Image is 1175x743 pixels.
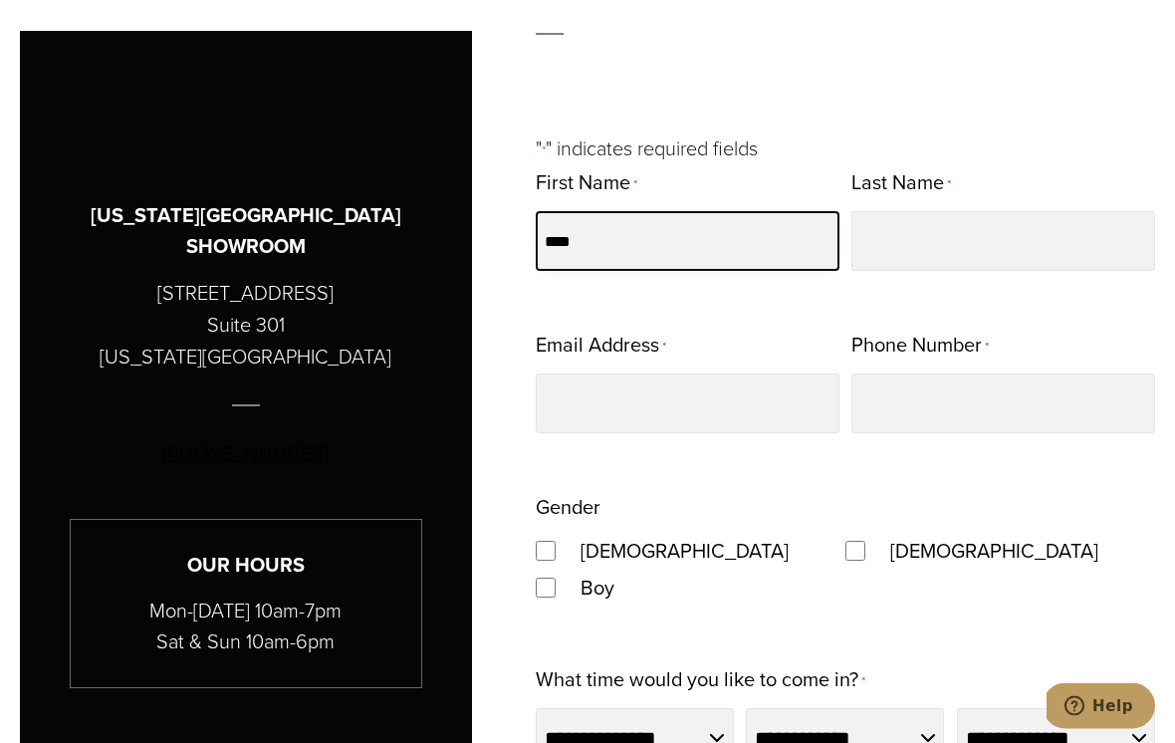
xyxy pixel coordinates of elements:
[536,165,637,204] label: First Name
[536,133,1155,165] p: " " indicates required fields
[162,439,329,469] a: [PHONE_NUMBER]
[1047,683,1155,733] iframe: Opens a widget where you can chat to one of our agents
[536,490,600,526] legend: Gender
[561,571,634,607] label: Boy
[561,534,809,570] label: [DEMOGRAPHIC_DATA]
[851,165,951,204] label: Last Name
[71,551,421,582] h3: Our Hours
[70,201,422,263] h3: [US_STATE][GEOGRAPHIC_DATA] SHOWROOM
[851,328,989,367] label: Phone Number
[870,534,1118,570] label: [DEMOGRAPHIC_DATA]
[100,278,391,373] p: [STREET_ADDRESS] Suite 301 [US_STATE][GEOGRAPHIC_DATA]
[536,328,666,367] label: Email Address
[536,662,865,701] label: What time would you like to come in?
[71,597,421,658] p: Mon-[DATE] 10am-7pm Sat & Sun 10am-6pm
